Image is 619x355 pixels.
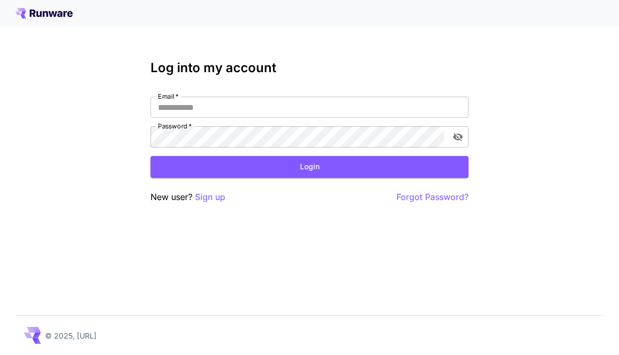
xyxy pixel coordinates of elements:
p: New user? [151,191,225,204]
button: Login [151,156,468,178]
h3: Log into my account [151,60,468,75]
button: Forgot Password? [396,191,468,204]
label: Email [158,92,179,101]
button: toggle password visibility [448,127,467,146]
label: Password [158,122,192,131]
p: © 2025, [URL] [45,330,96,341]
button: Sign up [195,191,225,204]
